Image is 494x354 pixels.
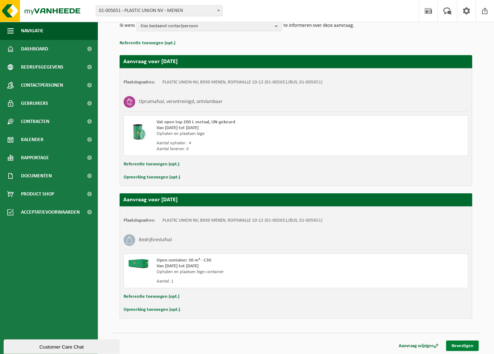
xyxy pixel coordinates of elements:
[446,341,479,351] a: Bevestigen
[157,146,325,152] div: Aantal leveren: 4
[124,80,155,85] strong: Plaatsingsadres:
[123,197,178,203] strong: Aanvraag voor [DATE]
[21,76,63,94] span: Contactpersonen
[120,38,175,48] button: Referentie toevoegen (opt.)
[124,292,179,301] button: Referentie toevoegen (opt.)
[21,112,49,131] span: Contracten
[21,40,48,58] span: Dashboard
[21,167,52,185] span: Documenten
[124,305,180,314] button: Opmerking toevoegen (opt.)
[157,140,325,146] div: Aantal ophalen : 4
[96,6,222,16] span: 01-005651 - PLASTIC UNION NV - MENEN
[139,96,223,108] h3: Opruimafval, verontreinigd, ontvlambaar
[139,234,172,246] h3: Bedrijfsrestafval
[157,120,235,124] span: Vat open top 200 L metaal, UN-gekeurd
[283,20,354,31] p: te informeren over deze aanvraag.
[157,279,325,284] div: Aantal: 1
[96,5,223,16] span: 01-005651 - PLASTIC UNION NV - MENEN
[157,131,325,137] div: Ophalen en plaatsen lege
[21,185,54,203] span: Product Shop
[21,149,49,167] span: Rapportage
[120,20,135,31] p: Ik wens
[21,22,43,40] span: Navigatie
[157,269,325,275] div: Ophalen en plaatsen lege container
[128,119,149,141] img: PB-OT-0200-MET-00-02.png
[21,94,48,112] span: Gebruikers
[123,59,178,65] strong: Aanvraag voor [DATE]
[162,79,323,85] td: PLASTIC UNION NV, 8930 MENEN, ROPSWALLE 10-12 (01-005651/BUS, 01-005651)
[21,58,63,76] span: Bedrijfsgegevens
[157,258,211,263] span: Open container 30 m³ - C30
[141,21,272,32] span: Kies bestaand contactpersoon
[4,338,121,354] iframe: chat widget
[124,218,155,223] strong: Plaatsingsadres:
[124,160,179,169] button: Referentie toevoegen (opt.)
[128,258,149,268] img: HK-XC-30-GN-00.png
[137,20,282,31] button: Kies bestaand contactpersoon
[124,173,180,182] button: Opmerking toevoegen (opt.)
[157,264,199,268] strong: Van [DATE] tot [DATE]
[21,203,80,221] span: Acceptatievoorwaarden
[393,341,444,351] a: Aanvraag wijzigen
[162,218,323,223] td: PLASTIC UNION NV, 8930 MENEN, ROPSWALLE 10-12 (01-005651/BUS, 01-005651)
[21,131,43,149] span: Kalender
[157,125,199,130] strong: Van [DATE] tot [DATE]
